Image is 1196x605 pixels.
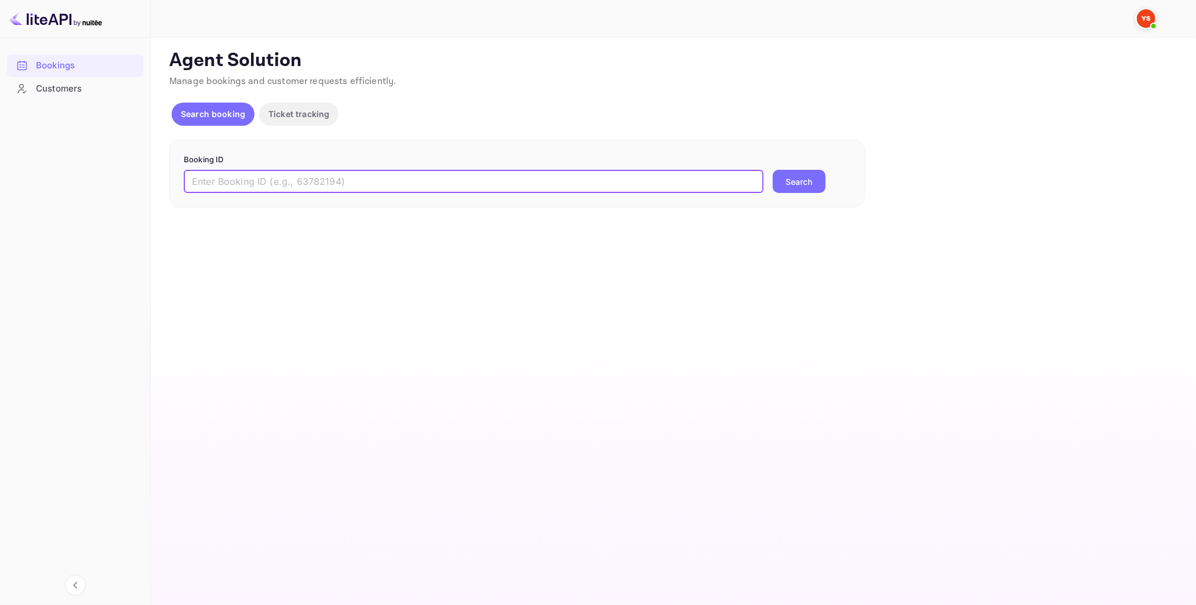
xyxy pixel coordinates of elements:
div: Customers [7,78,143,100]
p: Ticket tracking [268,108,329,120]
a: Bookings [7,54,143,76]
button: Collapse navigation [65,575,86,596]
div: Bookings [36,59,137,72]
p: Booking ID [184,154,850,166]
input: Enter Booking ID (e.g., 63782194) [184,170,764,193]
button: Search [773,170,826,193]
span: Manage bookings and customer requests efficiently. [169,75,397,88]
div: Customers [36,82,137,96]
a: Customers [7,78,143,99]
p: Agent Solution [169,49,1175,72]
img: LiteAPI logo [9,9,102,28]
div: Bookings [7,54,143,77]
img: Yandex Support [1137,9,1155,28]
p: Search booking [181,108,245,120]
